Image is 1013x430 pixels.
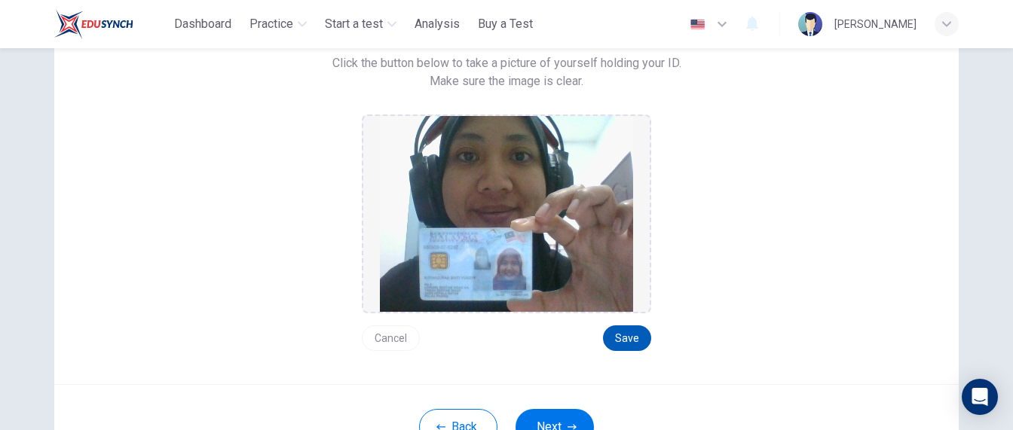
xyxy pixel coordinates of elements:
[688,19,707,30] img: en
[54,9,168,39] a: ELTC logo
[54,9,133,39] img: ELTC logo
[409,11,466,38] button: Analysis
[478,15,533,33] span: Buy a Test
[332,54,681,72] span: Click the button below to take a picture of yourself holding your ID.
[249,15,293,33] span: Practice
[325,15,383,33] span: Start a test
[319,11,402,38] button: Start a test
[834,15,917,33] div: [PERSON_NAME]
[415,15,460,33] span: Analysis
[380,116,633,312] img: preview screemshot
[472,11,539,38] button: Buy a Test
[243,11,313,38] button: Practice
[603,325,651,351] button: Save
[168,11,237,38] button: Dashboard
[362,325,420,351] button: Cancel
[430,72,583,90] span: Make sure the image is clear.
[174,15,231,33] span: Dashboard
[798,12,822,36] img: Profile picture
[962,379,998,415] div: Open Intercom Messenger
